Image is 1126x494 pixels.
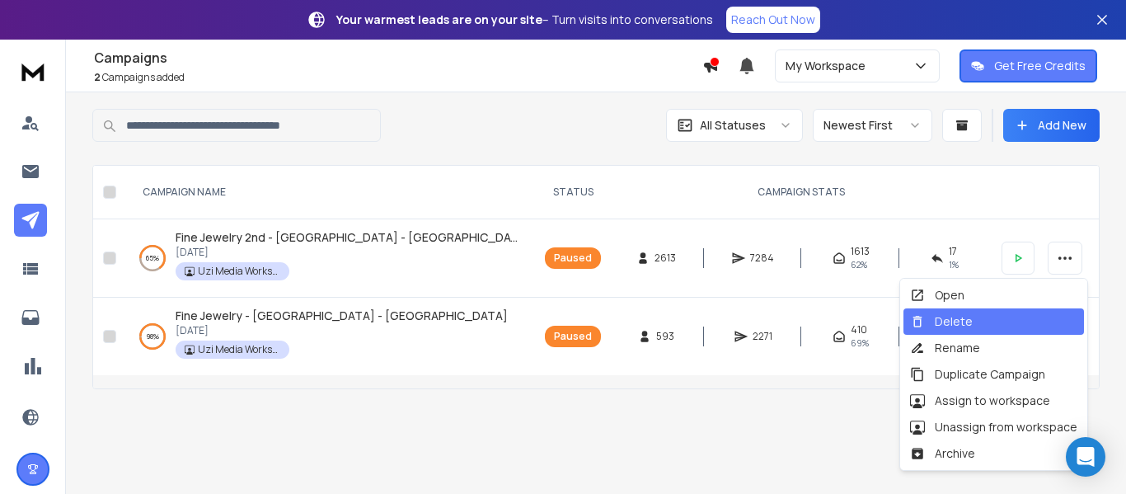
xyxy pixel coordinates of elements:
div: Delete [910,313,973,330]
p: Get Free Credits [994,58,1086,74]
div: Paused [554,330,592,343]
p: 98 % [147,328,159,345]
p: Uzi Media Workspace [198,265,280,278]
h1: Campaigns [94,48,702,68]
span: 410 [851,323,867,336]
div: Assign to workspace [910,393,1050,409]
p: [DATE] [176,246,518,259]
span: 1 % [949,258,959,271]
p: My Workspace [786,58,872,74]
span: Fine Jewelry - [GEOGRAPHIC_DATA] - [GEOGRAPHIC_DATA] [176,308,508,323]
p: [DATE] [176,324,508,337]
img: logo [16,56,49,87]
span: 62 % [851,258,867,271]
p: All Statuses [700,117,766,134]
p: Campaigns added [94,71,702,84]
p: Uzi Media Workspace [198,343,280,356]
a: Fine Jewelry 2nd - [GEOGRAPHIC_DATA] - [GEOGRAPHIC_DATA] [176,229,518,246]
p: – Turn visits into conversations [336,12,713,28]
div: Duplicate Campaign [910,366,1045,383]
div: Open [910,287,964,303]
div: Open Intercom Messenger [1066,437,1105,477]
div: Unassign from workspace [910,419,1077,435]
span: 7284 [750,252,774,265]
span: 2271 [753,330,772,343]
span: 1613 [851,245,870,258]
div: Rename [910,340,980,356]
span: 17 [949,245,957,258]
button: Get Free Credits [959,49,1097,82]
span: 593 [656,330,674,343]
td: 65%Fine Jewelry 2nd - [GEOGRAPHIC_DATA] - [GEOGRAPHIC_DATA][DATE]Uzi Media Workspace [123,219,535,298]
strong: Your warmest leads are on your site [336,12,542,27]
a: Reach Out Now [726,7,820,33]
div: Paused [554,252,592,265]
span: 2613 [654,252,676,265]
th: CAMPAIGN STATS [611,166,992,219]
th: STATUS [535,166,611,219]
th: CAMPAIGN NAME [123,166,535,219]
div: Archive [910,445,975,462]
span: 69 % [851,336,869,350]
span: Fine Jewelry 2nd - [GEOGRAPHIC_DATA] - [GEOGRAPHIC_DATA] [176,229,531,245]
p: Reach Out Now [731,12,815,28]
p: 65 % [146,250,159,266]
span: 2 [94,70,101,84]
button: Add New [1003,109,1100,142]
button: Newest First [813,109,932,142]
td: 98%Fine Jewelry - [GEOGRAPHIC_DATA] - [GEOGRAPHIC_DATA][DATE]Uzi Media Workspace [123,298,535,376]
a: Fine Jewelry - [GEOGRAPHIC_DATA] - [GEOGRAPHIC_DATA] [176,308,508,324]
